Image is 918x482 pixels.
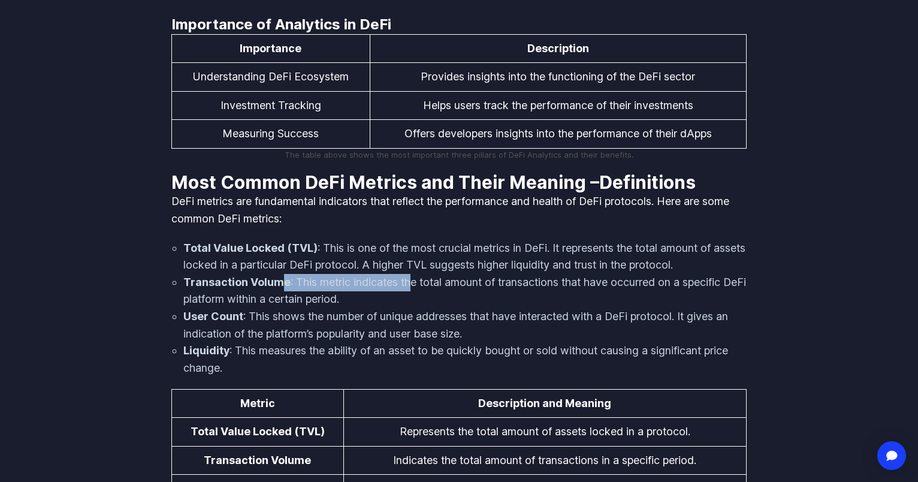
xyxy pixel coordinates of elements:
strong: Definitions [599,171,696,193]
li: : This shows the number of unique addresses that have interacted with a DeFi protocol. It gives a... [183,308,747,342]
strong: Liquidity [183,344,230,357]
td: Measuring Success [172,120,370,149]
p: DeFi metrics are fundamental indicators that reflect the performance and health of DeFi protocols... [171,193,747,227]
td: Offers developers insights into the performance of their dApps [370,120,746,149]
strong: Importance [240,42,301,55]
td: Helps users track the performance of their investments [370,91,746,120]
strong: Total Value Locked (TVL) [183,242,318,254]
strong: Metric [240,397,275,409]
strong: User Count [183,310,243,323]
td: Provides insights into the functioning of the DeFi sector [370,63,746,92]
td: Represents the total amount of assets locked in a protocol. [343,418,746,447]
strong: Transaction Volume [204,454,311,466]
strong: Importance of Analytics in DeFi [171,16,391,33]
strong: Total Value Locked (TVL) [191,425,325,438]
td: Indicates the total amount of transactions in a specific period. [343,446,746,475]
li: : This is one of the most crucial metrics in DeFi. It represents the total amount of assets locke... [183,240,747,274]
strong: Most Common DeFi Metrics and Their Meaning – [171,171,599,193]
div: Open Intercom Messenger [877,441,906,470]
strong: Transaction Volume [183,276,291,288]
td: Understanding DeFi Ecosystem [172,63,370,92]
strong: Description [527,42,589,55]
li: : This measures the ability of an asset to be quickly bought or sold without causing a significan... [183,342,747,376]
strong: Description and Meaning [478,397,611,409]
figcaption: The table above shows the most important three pillars of DeFi Analytics and their benefits. [171,149,747,161]
li: : This metric indicates the total amount of transactions that have occurred on a specific DeFi pl... [183,274,747,308]
td: Investment Tracking [172,91,370,120]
